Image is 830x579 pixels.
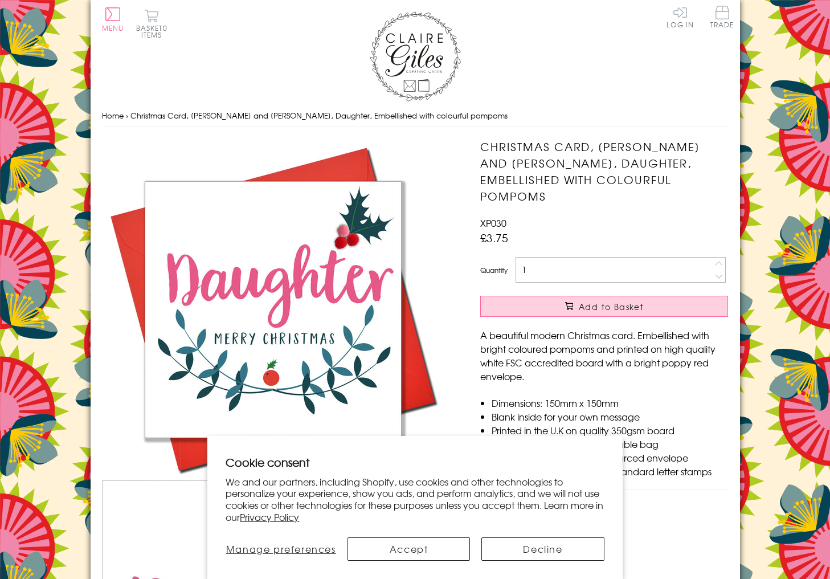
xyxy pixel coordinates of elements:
[480,216,506,230] span: XP030
[710,6,734,30] a: Trade
[667,6,694,28] a: Log In
[240,510,299,524] a: Privacy Policy
[480,265,508,275] label: Quantity
[347,537,470,561] button: Accept
[480,328,728,383] p: A beautiful modern Christmas card. Embellished with bright coloured pompoms and printed on high q...
[130,110,508,121] span: Christmas Card, [PERSON_NAME] and [PERSON_NAME], Daughter, Embellished with colourful pompoms
[102,7,124,31] button: Menu
[136,9,167,38] button: Basket0 items
[480,138,728,204] h1: Christmas Card, [PERSON_NAME] and [PERSON_NAME], Daughter, Embellished with colourful pompoms
[226,454,604,470] h2: Cookie consent
[102,138,444,480] img: Christmas Card, Laurel and Berry, Daughter, Embellished with colourful pompoms
[492,423,728,437] li: Printed in the U.K on quality 350gsm board
[102,23,124,33] span: Menu
[226,476,604,523] p: We and our partners, including Shopify, use cookies and other technologies to personalize your ex...
[481,537,604,561] button: Decline
[370,11,461,101] img: Claire Giles Greetings Cards
[126,110,128,121] span: ›
[579,301,644,312] span: Add to Basket
[492,396,728,410] li: Dimensions: 150mm x 150mm
[226,542,336,556] span: Manage preferences
[480,230,508,246] span: £3.75
[102,104,729,128] nav: breadcrumbs
[102,110,124,121] a: Home
[480,296,728,317] button: Add to Basket
[141,23,167,40] span: 0 items
[710,6,734,28] span: Trade
[492,410,728,423] li: Blank inside for your own message
[226,537,336,561] button: Manage preferences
